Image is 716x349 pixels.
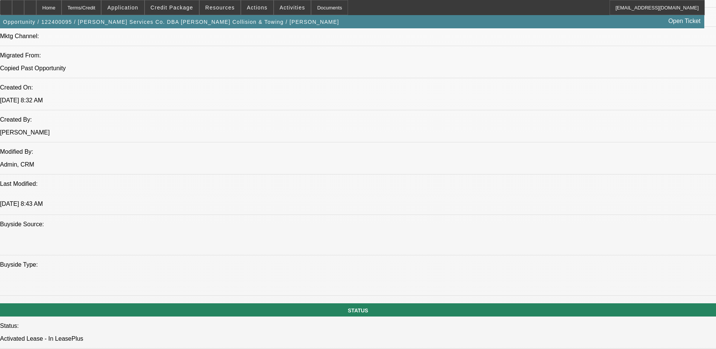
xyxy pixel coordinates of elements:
[247,5,268,11] span: Actions
[241,0,273,15] button: Actions
[205,5,235,11] span: Resources
[200,0,240,15] button: Resources
[107,5,138,11] span: Application
[665,15,704,28] a: Open Ticket
[151,5,193,11] span: Credit Package
[348,307,368,313] span: STATUS
[3,19,339,25] span: Opportunity / 122400095 / [PERSON_NAME] Services Co. DBA [PERSON_NAME] Collision & Towing / [PERS...
[280,5,305,11] span: Activities
[274,0,311,15] button: Activities
[102,0,144,15] button: Application
[145,0,199,15] button: Credit Package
